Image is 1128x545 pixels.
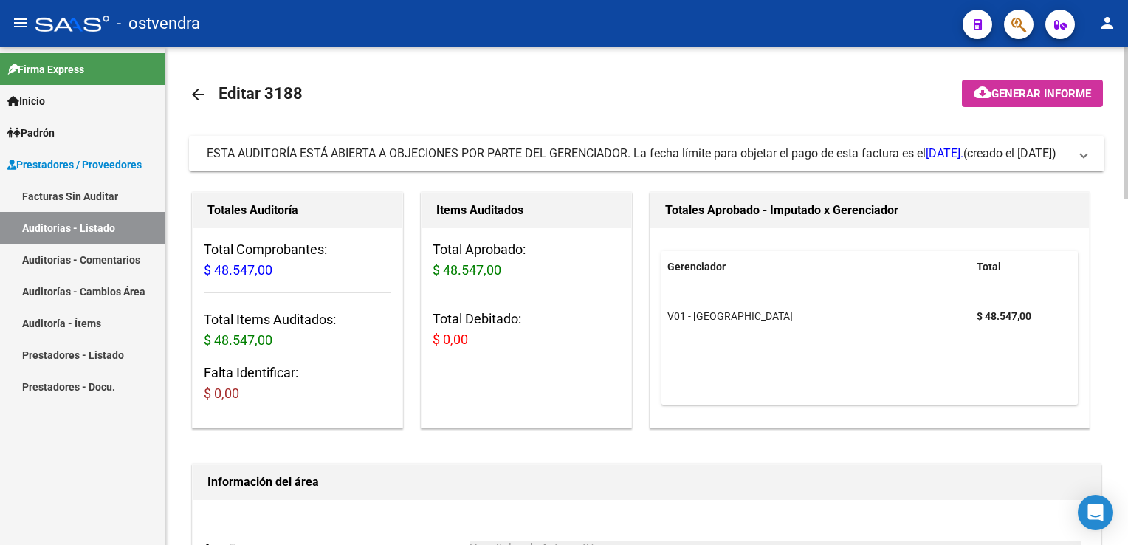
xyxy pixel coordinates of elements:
[665,199,1074,222] h1: Totales Aprobado - Imputado x Gerenciador
[207,199,388,222] h1: Totales Auditoría
[7,157,142,173] span: Prestadores / Proveedores
[117,7,200,40] span: - ostvendra
[204,385,239,401] span: $ 0,00
[977,261,1001,272] span: Total
[207,470,1086,494] h1: Información del área
[204,332,272,348] span: $ 48.547,00
[7,125,55,141] span: Padrón
[962,80,1103,107] button: Generar informe
[204,239,391,281] h3: Total Comprobantes:
[991,87,1091,100] span: Generar informe
[1078,495,1113,530] div: Open Intercom Messenger
[433,332,468,347] span: $ 0,00
[204,262,272,278] span: $ 48.547,00
[433,262,501,278] span: $ 48.547,00
[207,146,963,160] span: ESTA AUDITORÍA ESTÁ ABIERTA A OBJECIONES POR PARTE DEL GERENCIADOR. La fecha límite para objetar ...
[971,251,1067,283] datatable-header-cell: Total
[189,86,207,103] mat-icon: arrow_back
[204,363,391,404] h3: Falta Identificar:
[433,309,620,350] h3: Total Debitado:
[974,83,991,101] mat-icon: cloud_download
[667,261,726,272] span: Gerenciador
[661,251,971,283] datatable-header-cell: Gerenciador
[926,146,963,160] span: [DATE].
[219,84,303,103] span: Editar 3188
[12,14,30,32] mat-icon: menu
[667,310,793,322] span: V01 - [GEOGRAPHIC_DATA]
[963,145,1056,162] span: (creado el [DATE])
[204,309,391,351] h3: Total Items Auditados:
[189,136,1104,171] mat-expansion-panel-header: ESTA AUDITORÍA ESTÁ ABIERTA A OBJECIONES POR PARTE DEL GERENCIADOR. La fecha límite para objetar ...
[7,93,45,109] span: Inicio
[433,239,620,281] h3: Total Aprobado:
[1098,14,1116,32] mat-icon: person
[977,310,1031,322] strong: $ 48.547,00
[7,61,84,78] span: Firma Express
[436,199,616,222] h1: Items Auditados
